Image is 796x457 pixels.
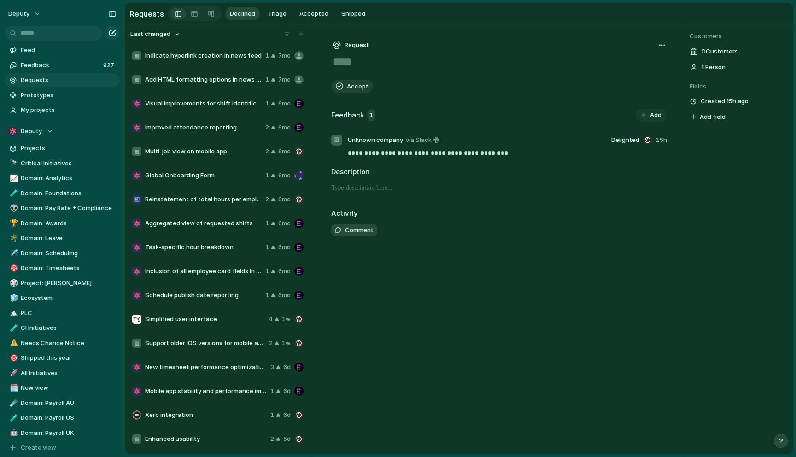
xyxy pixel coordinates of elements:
[5,43,120,57] a: Feed
[331,167,667,177] h2: Description
[129,8,164,19] h2: Requests
[8,159,18,168] button: 🔭
[21,189,117,198] span: Domain: Foundations
[283,410,291,420] span: 6d
[5,321,120,335] a: 🧪CI Initiatives
[299,9,328,18] span: Accepted
[10,233,16,244] div: 🌴
[265,123,269,132] span: 2
[5,59,120,72] a: Feedback927
[145,219,262,228] span: Aggregated view of requested shifts
[278,51,291,60] span: 7mo
[5,336,120,350] a: ⚠️Needs Change Notice
[5,187,120,200] div: 🧪Domain: Foundations
[8,293,18,303] button: 🧊
[265,219,269,228] span: 1
[269,315,273,324] span: 4
[5,411,120,425] a: 🧪Domain: Payroll US
[265,75,269,84] span: 1
[145,243,262,252] span: Task-specific hour breakdown
[8,264,18,273] button: 🎯
[8,279,18,288] button: 🎲
[21,144,117,153] span: Projects
[265,195,269,204] span: 2
[8,413,18,422] button: 🧪
[701,97,749,106] span: Created 15h ago
[282,315,291,324] span: 1w
[270,387,274,396] span: 1
[331,224,377,236] button: Comment
[103,61,116,70] span: 927
[270,410,274,420] span: 1
[21,105,117,115] span: My projects
[8,428,18,438] button: 🤖
[145,387,267,396] span: Mobile app stability and performance improvements
[5,291,120,305] div: 🧊Ecosystem
[21,369,117,378] span: All Initiatives
[8,189,18,198] button: 🧪
[5,306,120,320] div: 🏔️PLC
[21,174,117,183] span: Domain: Analytics
[611,135,639,145] span: Delighted
[21,443,56,452] span: Create view
[10,248,16,258] div: ✈️
[8,249,18,258] button: ✈️
[10,323,16,334] div: 🧪
[265,51,269,60] span: 1
[5,88,120,102] a: Prototypes
[5,201,120,215] div: 👽Domain: Pay Rate + Compliance
[5,366,120,380] div: 🚀All Initiatives
[278,99,291,108] span: 6mo
[10,413,16,423] div: 🧪
[8,309,18,318] button: 🏔️
[8,174,18,183] button: 📈
[8,234,18,243] button: 🌴
[145,51,262,60] span: Indicate hyperlink creation in news feed
[690,32,785,41] span: Customers
[5,217,120,230] div: 🏆Domain: Awards
[265,99,269,108] span: 1
[8,204,18,213] button: 👽
[5,157,120,170] a: 🔭Critical Initiatives
[5,231,120,245] a: 🌴Domain: Leave
[21,398,117,408] span: Domain: Payroll AU
[10,278,16,288] div: 🎲
[5,261,120,275] a: 🎯Domain: Timesheets
[225,7,260,21] button: Declined
[406,135,432,145] span: via Slack
[21,339,117,348] span: Needs Change Notice
[690,82,785,91] span: Fields
[21,413,117,422] span: Domain: Payroll US
[5,276,120,290] a: 🎲Project: [PERSON_NAME]
[21,383,117,393] span: New view
[10,203,16,214] div: 👽
[5,73,120,87] a: Requests
[265,267,269,276] span: 1
[21,264,117,273] span: Domain: Timesheets
[269,339,273,348] span: 2
[345,41,369,50] span: Request
[278,219,291,228] span: 6mo
[21,323,117,333] span: CI Initiatives
[21,428,117,438] span: Domain: Payroll UK
[10,158,16,169] div: 🔭
[265,171,269,180] span: 1
[278,291,291,300] span: 6mo
[5,396,120,410] a: ☄️Domain: Payroll AU
[265,291,269,300] span: 1
[4,6,46,21] button: deputy
[278,75,291,84] span: 7mo
[337,7,370,21] button: Shipped
[283,363,291,372] span: 6d
[5,381,120,395] a: 🗓️New view
[145,195,262,204] span: Reinstatement of total hours per employee
[5,426,120,440] a: 🤖Domain: Payroll UK
[331,208,358,219] h2: Activity
[5,351,120,365] a: 🎯Shipped this year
